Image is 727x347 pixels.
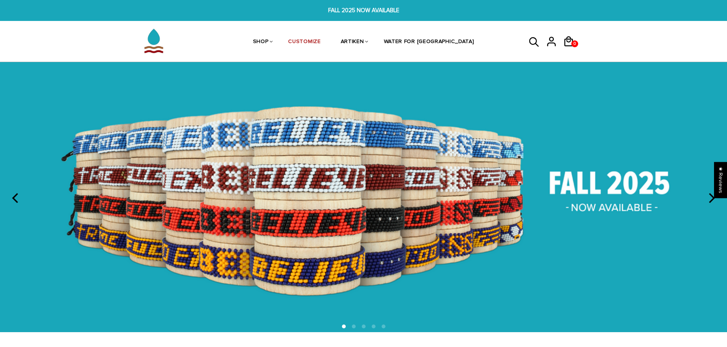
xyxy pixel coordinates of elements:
a: CUSTOMIZE [288,22,321,62]
button: previous [8,190,24,206]
div: Click to open Judge.me floating reviews tab [714,162,727,198]
span: FALL 2025 NOW AVAILABLE [223,6,505,15]
a: ARTIKEN [341,22,364,62]
a: WATER FOR [GEOGRAPHIC_DATA] [384,22,474,62]
a: 0 [563,50,580,51]
a: SHOP [253,22,269,62]
span: 0 [572,38,578,49]
button: next [703,190,719,206]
